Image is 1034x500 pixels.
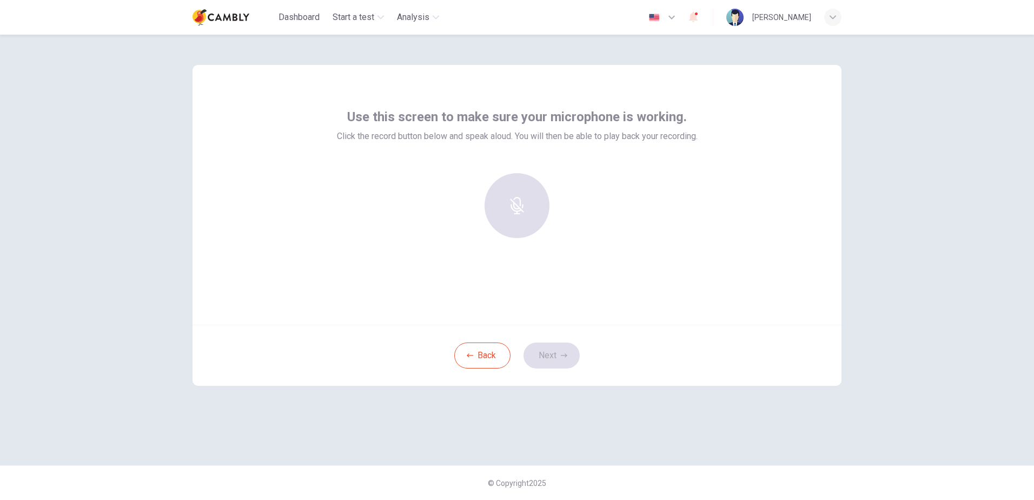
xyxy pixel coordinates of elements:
span: Click the record button below and speak aloud. You will then be able to play back your recording. [337,130,698,143]
button: Back [454,343,511,369]
span: Dashboard [279,11,320,24]
img: Profile picture [726,9,744,26]
span: Start a test [333,11,374,24]
img: en [647,14,661,22]
button: Analysis [393,8,443,27]
a: Cambly logo [193,6,274,28]
img: Cambly logo [193,6,249,28]
span: © Copyright 2025 [488,479,546,488]
button: Start a test [328,8,388,27]
div: [PERSON_NAME] [752,11,811,24]
span: Analysis [397,11,429,24]
button: Dashboard [274,8,324,27]
span: Use this screen to make sure your microphone is working. [347,108,687,126]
